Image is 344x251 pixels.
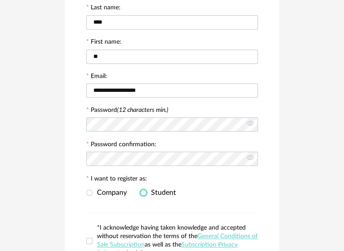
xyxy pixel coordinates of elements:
label: I want to register as: [86,176,147,184]
i: (12 characters min.) [117,107,168,113]
label: Password confirmation: [86,141,156,149]
span: Company [92,189,127,196]
label: First name: [86,39,122,47]
label: Password [91,107,168,113]
label: Last name: [86,4,121,12]
label: Email: [86,73,107,81]
span: Student [147,189,176,196]
a: General Conditions of Sale Subscription [97,233,258,248]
